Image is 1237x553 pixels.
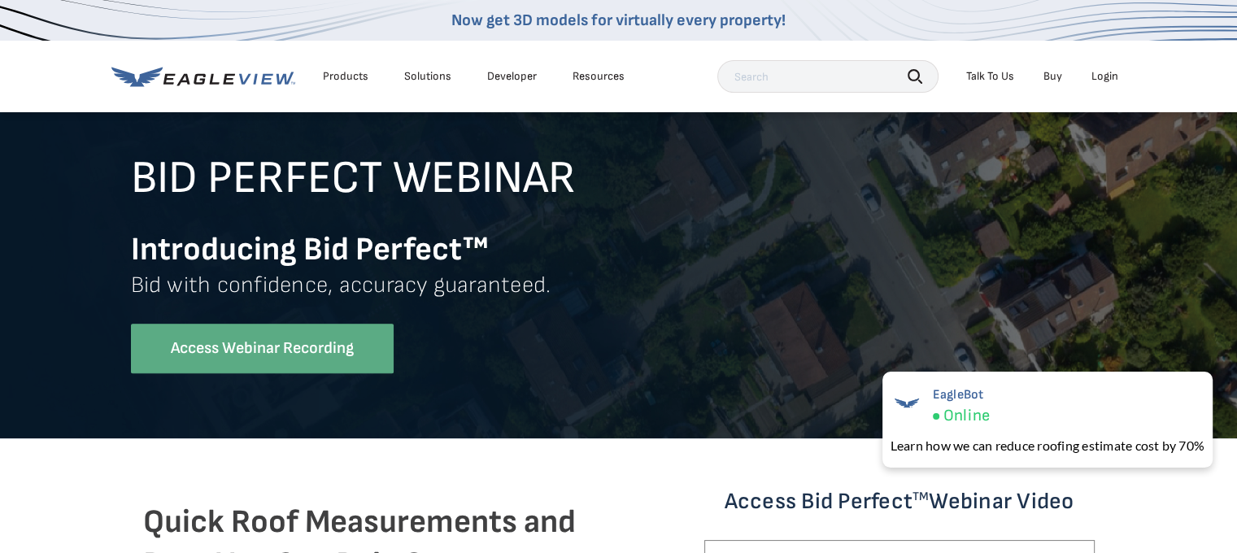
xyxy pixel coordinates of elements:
[891,387,923,420] img: EagleBot
[1043,69,1062,84] a: Buy
[487,69,537,84] a: Developer
[1091,69,1118,84] div: Login
[451,11,786,30] a: Now get 3D models for virtually every property!
[404,69,451,84] div: Solutions
[966,69,1014,84] div: Talk To Us
[323,69,368,84] div: Products
[573,69,625,84] div: Resources
[717,60,939,93] input: Search
[891,436,1204,455] div: Learn how we can reduce roofing estimate cost by 70%
[913,489,929,504] sup: TM
[725,488,1074,515] span: Access Bid Perfect Webinar Video
[131,229,1107,271] h3: Introducing Bid Perfect™
[933,387,990,403] span: EagleBot
[131,154,1107,229] h2: BID PERFECT WEBINAR
[131,271,1107,324] p: Bid with confidence, accuracy guaranteed.
[131,324,394,373] a: Access Webinar Recording
[943,406,990,426] span: Online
